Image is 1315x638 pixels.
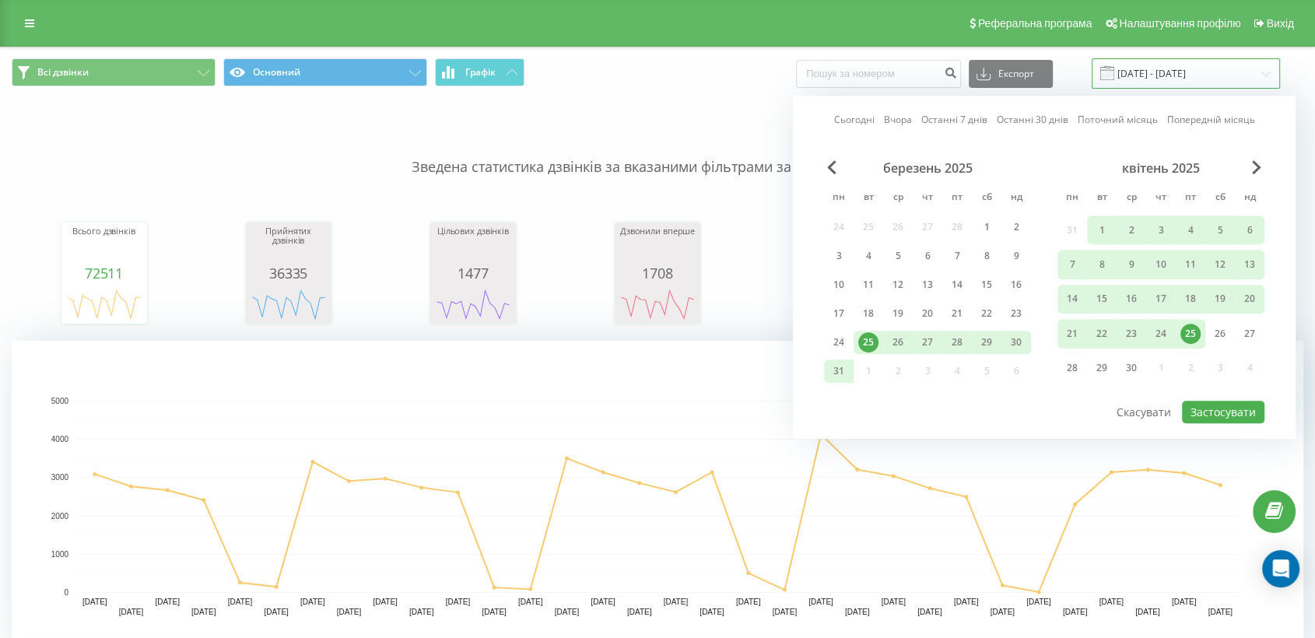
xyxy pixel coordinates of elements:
[854,273,883,296] div: вт 11 бер 2025 р.
[1121,289,1141,310] div: 16
[434,281,512,328] svg: A chart.
[883,331,913,354] div: ср 26 бер 2025 р.
[1167,113,1255,128] a: Попередній місяць
[65,226,143,265] div: Всього дзвінків
[977,217,997,237] div: 1
[65,281,143,328] div: A chart.
[1087,285,1117,314] div: вт 15 квіт 2025 р.
[858,246,878,266] div: 4
[882,598,906,606] text: [DATE]
[1092,289,1112,310] div: 15
[990,608,1015,616] text: [DATE]
[228,598,253,606] text: [DATE]
[1180,289,1201,310] div: 18
[829,303,849,324] div: 17
[888,303,908,324] div: 19
[51,397,69,405] text: 5000
[1062,254,1082,275] div: 7
[1092,324,1112,344] div: 22
[1240,254,1260,275] div: 13
[977,332,997,352] div: 29
[619,281,696,328] svg: A chart.
[888,332,908,352] div: 26
[1172,598,1197,606] text: [DATE]
[942,331,972,354] div: пт 28 бер 2025 р.
[913,331,942,354] div: чт 27 бер 2025 р.
[1240,289,1260,310] div: 20
[977,303,997,324] div: 22
[824,302,854,325] div: пн 17 бер 2025 р.
[373,598,398,606] text: [DATE]
[1026,598,1051,606] text: [DATE]
[250,226,328,265] div: Прийнятих дзвінків
[1146,319,1176,348] div: чт 24 квіт 2025 р.
[37,66,89,79] span: Всі дзвінки
[1151,220,1171,240] div: 3
[972,244,1001,268] div: сб 8 бер 2025 р.
[1092,220,1112,240] div: 1
[1146,216,1176,244] div: чт 3 квіт 2025 р.
[1057,285,1087,314] div: пн 14 квіт 2025 р.
[1062,358,1082,378] div: 28
[913,302,942,325] div: чт 20 бер 2025 р.
[64,588,68,597] text: 0
[1151,289,1171,310] div: 17
[1135,608,1160,616] text: [DATE]
[854,244,883,268] div: вт 4 бер 2025 р.
[1117,216,1146,244] div: ср 2 квіт 2025 р.
[829,361,849,381] div: 31
[947,246,967,266] div: 7
[250,265,328,281] div: 36335
[1267,17,1294,30] span: Вихід
[827,187,850,210] abbr: понеділок
[829,246,849,266] div: 3
[917,275,938,295] div: 13
[888,275,908,295] div: 12
[1001,273,1031,296] div: нд 16 бер 2025 р.
[808,598,833,606] text: [DATE]
[1121,220,1141,240] div: 2
[119,608,144,616] text: [DATE]
[1078,113,1158,128] a: Поточний місяць
[975,187,998,210] abbr: субота
[435,58,524,86] button: Графік
[972,216,1001,239] div: сб 1 бер 2025 р.
[824,244,854,268] div: пн 3 бер 2025 р.
[1210,220,1230,240] div: 5
[1235,216,1264,244] div: нд 6 квіт 2025 р.
[1240,324,1260,344] div: 27
[884,113,912,128] a: Вчора
[824,160,1031,176] div: березень 2025
[1121,254,1141,275] div: 9
[155,598,180,606] text: [DATE]
[1205,216,1235,244] div: сб 5 квіт 2025 р.
[434,226,512,265] div: Цільових дзвінків
[858,303,878,324] div: 18
[954,598,979,606] text: [DATE]
[1208,608,1233,616] text: [DATE]
[1210,254,1230,275] div: 12
[591,598,615,606] text: [DATE]
[1087,216,1117,244] div: вт 1 квіт 2025 р.
[1205,251,1235,279] div: сб 12 квіт 2025 р.
[824,273,854,296] div: пн 10 бер 2025 р.
[1057,319,1087,348] div: пн 21 квіт 2025 р.
[947,275,967,295] div: 14
[191,608,216,616] text: [DATE]
[465,67,496,78] span: Графік
[997,113,1068,128] a: Останні 30 днів
[1057,160,1264,176] div: квітень 2025
[1006,246,1026,266] div: 9
[1180,324,1201,344] div: 25
[1087,354,1117,383] div: вт 29 квіт 2025 р.
[1205,319,1235,348] div: сб 26 квіт 2025 р.
[1151,254,1171,275] div: 10
[977,275,997,295] div: 15
[969,60,1053,88] button: Експорт
[972,331,1001,354] div: сб 29 бер 2025 р.
[1238,187,1261,210] abbr: неділя
[1180,220,1201,240] div: 4
[434,265,512,281] div: 1477
[700,608,724,616] text: [DATE]
[446,598,471,606] text: [DATE]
